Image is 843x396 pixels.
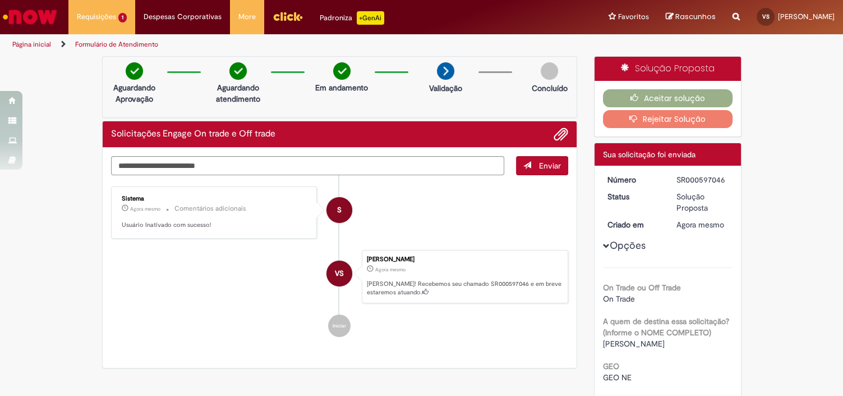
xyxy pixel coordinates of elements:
[357,11,384,25] p: +GenAi
[676,191,729,213] div: Solução Proposta
[12,40,51,49] a: Página inicial
[273,8,303,25] img: click_logo_yellow_360x200.png
[107,82,162,104] p: Aguardando Aprovação
[315,82,368,93] p: Em andamento
[603,294,635,304] span: On Trade
[603,110,733,128] button: Rejeitar Solução
[595,57,741,81] div: Solução Proposta
[174,204,246,213] small: Comentários adicionais
[326,197,352,223] div: System
[676,220,724,230] time: 01/10/2025 13:40:28
[111,156,505,175] textarea: Digite sua mensagem aqui...
[603,283,681,293] b: On Trade ou Off Trade
[375,266,406,273] span: Agora mesmo
[429,83,462,94] p: Validação
[326,261,352,286] div: Vitoria Sofia Santos Alvarez Soto
[122,221,308,230] p: Usuário Inativado com sucesso!
[666,12,716,22] a: Rascunhos
[130,206,160,212] span: Agora mesmo
[603,372,632,383] span: GEO NE
[603,89,733,107] button: Aceitar solução
[676,220,724,230] span: Agora mesmo
[77,11,116,22] span: Requisições
[211,82,265,104] p: Aguardando atendimento
[130,206,160,212] time: 01/10/2025 13:40:32
[111,250,569,304] li: Vitoria Sofia Santos Alvarez Soto
[554,127,568,142] button: Adicionar anexos
[335,260,344,287] span: VS
[603,339,665,349] span: [PERSON_NAME]
[676,174,729,185] div: SR000597046
[676,219,729,230] div: 01/10/2025 13:40:28
[144,11,222,22] span: Despesas Corporativas
[603,361,619,371] b: GEO
[238,11,256,22] span: More
[367,280,562,297] p: [PERSON_NAME]! Recebemos seu chamado SR000597046 e em breve estaremos atuando.
[229,62,247,80] img: check-circle-green.png
[111,175,569,348] ul: Histórico de tíquete
[333,62,351,80] img: check-circle-green.png
[375,266,406,273] time: 01/10/2025 13:40:28
[122,195,308,202] div: Sistema
[8,34,554,55] ul: Trilhas de página
[516,156,568,175] button: Enviar
[599,191,668,202] dt: Status
[541,62,558,80] img: img-circle-grey.png
[603,316,729,338] b: A quem de destina essa solicitação? (Informe o NOME COMPLETO)
[603,149,695,160] span: Sua solicitação foi enviada
[675,11,716,22] span: Rascunhos
[75,40,158,49] a: Formulário de Atendimento
[367,256,562,263] div: [PERSON_NAME]
[618,11,649,22] span: Favoritos
[762,13,770,20] span: VS
[337,197,342,224] span: S
[111,129,275,139] h2: Solicitações Engage On trade e Off trade Histórico de tíquete
[1,6,59,28] img: ServiceNow
[539,161,561,171] span: Enviar
[118,13,127,22] span: 1
[599,174,668,185] dt: Número
[126,62,143,80] img: check-circle-green.png
[599,219,668,230] dt: Criado em
[531,83,567,94] p: Concluído
[320,11,384,25] div: Padroniza
[778,12,835,21] span: [PERSON_NAME]
[437,62,454,80] img: arrow-next.png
